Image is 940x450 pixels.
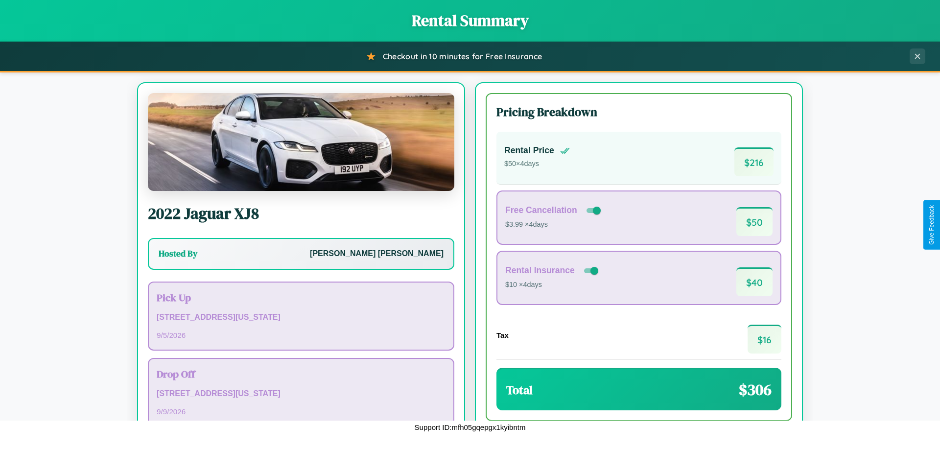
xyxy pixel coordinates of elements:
[383,51,542,61] span: Checkout in 10 minutes for Free Insurance
[157,310,446,325] p: [STREET_ADDRESS][US_STATE]
[505,265,575,276] h4: Rental Insurance
[928,205,935,245] div: Give Feedback
[157,290,446,305] h3: Pick Up
[505,218,603,231] p: $3.99 × 4 days
[505,205,577,215] h4: Free Cancellation
[10,10,930,31] h1: Rental Summary
[157,405,446,418] p: 9 / 9 / 2026
[504,145,554,156] h4: Rental Price
[504,158,570,170] p: $ 50 × 4 days
[415,421,526,434] p: Support ID: mfh05gqepgx1kyibntm
[148,203,454,224] h2: 2022 Jaguar XJ8
[506,382,533,398] h3: Total
[736,207,773,236] span: $ 50
[734,147,774,176] span: $ 216
[505,279,600,291] p: $10 × 4 days
[159,248,197,260] h3: Hosted By
[736,267,773,296] span: $ 40
[739,379,772,401] span: $ 306
[157,387,446,401] p: [STREET_ADDRESS][US_STATE]
[310,247,444,261] p: [PERSON_NAME] [PERSON_NAME]
[148,93,454,191] img: Jaguar XJ8
[748,325,781,354] span: $ 16
[157,367,446,381] h3: Drop Off
[496,104,781,120] h3: Pricing Breakdown
[496,331,509,339] h4: Tax
[157,329,446,342] p: 9 / 5 / 2026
